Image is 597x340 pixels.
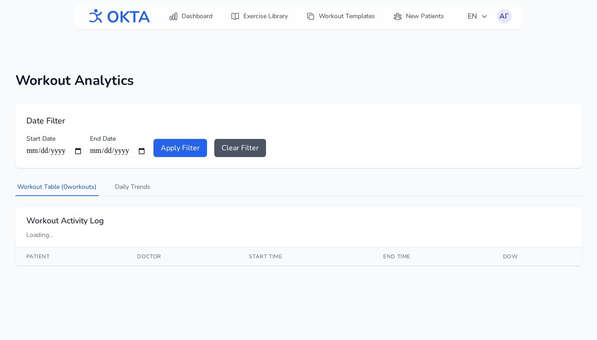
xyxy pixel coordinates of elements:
[15,247,127,266] th: Patient
[372,247,492,266] th: End Time
[497,9,512,24] button: АГ
[26,134,83,143] label: Start Date
[163,8,218,25] a: Dashboard
[26,214,571,227] h2: Workout Activity Log
[492,247,582,266] th: DOW
[238,247,372,266] th: Start Time
[85,5,151,28] img: OKTA logo
[214,139,266,157] button: Clear Filter
[462,7,493,25] button: EN
[468,11,488,22] span: EN
[15,179,99,196] button: Workout Table (0workouts)
[26,231,571,240] div: Loading...
[26,114,571,127] h2: Date Filter
[225,8,293,25] a: Exercise Library
[301,8,380,25] a: Workout Templates
[90,134,146,143] label: End Date
[388,8,449,25] a: New Patients
[113,179,152,196] button: Daily Trends
[15,73,582,89] h1: Workout Analytics
[126,247,238,266] th: Doctor
[153,139,207,157] button: Apply Filter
